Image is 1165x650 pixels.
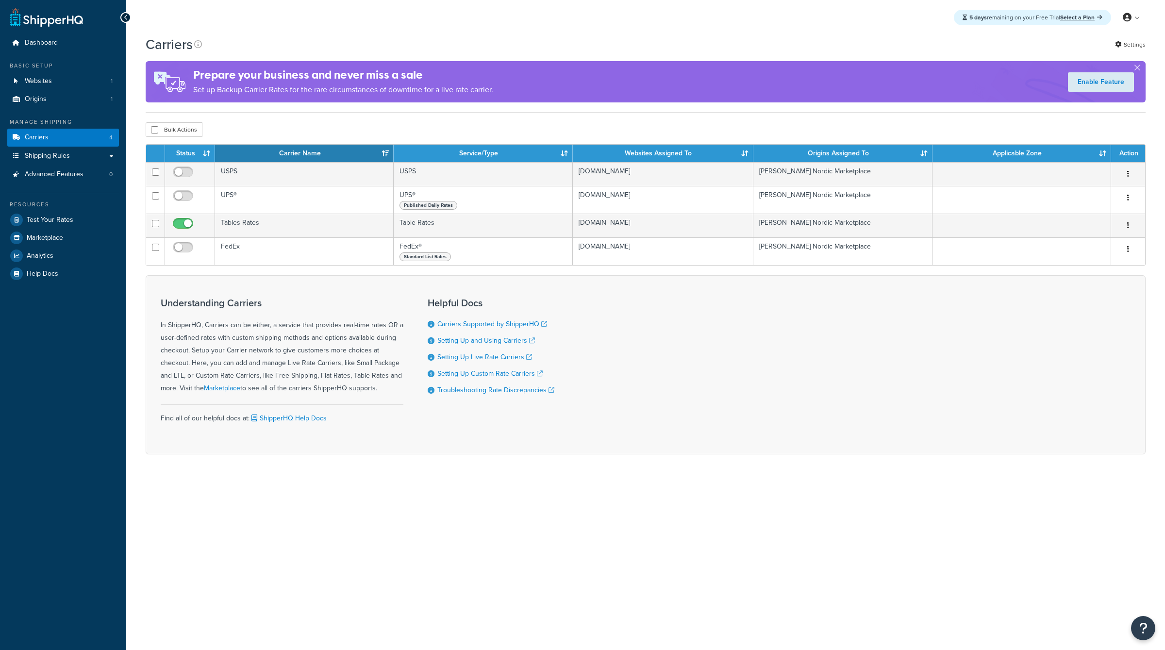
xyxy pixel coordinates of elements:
th: Websites Assigned To: activate to sort column ascending [573,145,754,162]
th: Applicable Zone: activate to sort column ascending [932,145,1111,162]
span: Published Daily Rates [399,201,457,210]
a: Enable Feature [1068,72,1134,92]
a: ShipperHQ Help Docs [250,413,327,423]
td: Table Rates [394,214,572,237]
span: 0 [109,170,113,179]
td: Tables Rates [215,214,394,237]
div: Basic Setup [7,62,119,70]
a: Setting Up Custom Rate Carriers [437,368,543,379]
a: Websites 1 [7,72,119,90]
span: Shipping Rules [25,152,70,160]
img: ad-rules-rateshop-fe6ec290ccb7230408bd80ed9643f0289d75e0ffd9eb532fc0e269fcd187b520.png [146,61,193,102]
th: Action [1111,145,1145,162]
span: Origins [25,95,47,103]
li: Advanced Features [7,166,119,183]
td: [PERSON_NAME] Nordic Marketplace [753,237,932,265]
strong: 5 days [969,13,987,22]
a: Analytics [7,247,119,265]
a: Advanced Features 0 [7,166,119,183]
span: 1 [111,95,113,103]
a: Carriers Supported by ShipperHQ [437,319,547,329]
div: remaining on your Free Trial [954,10,1111,25]
span: 4 [109,133,113,142]
td: [PERSON_NAME] Nordic Marketplace [753,186,932,214]
td: USPS [215,162,394,186]
a: Help Docs [7,265,119,283]
th: Carrier Name: activate to sort column ascending [215,145,394,162]
button: Bulk Actions [146,122,202,137]
a: Marketplace [204,383,240,393]
div: Resources [7,200,119,209]
a: Test Your Rates [7,211,119,229]
span: Dashboard [25,39,58,47]
span: Carriers [25,133,49,142]
a: Setting Up Live Rate Carriers [437,352,532,362]
div: Manage Shipping [7,118,119,126]
td: FedEx [215,237,394,265]
td: UPS® [394,186,572,214]
th: Origins Assigned To: activate to sort column ascending [753,145,932,162]
td: [DOMAIN_NAME] [573,214,754,237]
h3: Helpful Docs [428,298,554,308]
td: USPS [394,162,572,186]
a: Shipping Rules [7,147,119,165]
a: Dashboard [7,34,119,52]
h4: Prepare your business and never miss a sale [193,67,493,83]
span: Help Docs [27,270,58,278]
a: ShipperHQ Home [10,7,83,27]
td: [PERSON_NAME] Nordic Marketplace [753,162,932,186]
li: Origins [7,90,119,108]
td: [DOMAIN_NAME] [573,237,754,265]
a: Origins 1 [7,90,119,108]
p: Set up Backup Carrier Rates for the rare circumstances of downtime for a live rate carrier. [193,83,493,97]
h1: Carriers [146,35,193,54]
button: Open Resource Center [1131,616,1155,640]
td: [DOMAIN_NAME] [573,186,754,214]
td: [PERSON_NAME] Nordic Marketplace [753,214,932,237]
th: Service/Type: activate to sort column ascending [394,145,572,162]
h3: Understanding Carriers [161,298,403,308]
a: Settings [1115,38,1146,51]
a: Carriers 4 [7,129,119,147]
span: Advanced Features [25,170,83,179]
div: In ShipperHQ, Carriers can be either, a service that provides real-time rates OR a user-defined r... [161,298,403,395]
td: [DOMAIN_NAME] [573,162,754,186]
a: Select a Plan [1060,13,1102,22]
span: Marketplace [27,234,63,242]
a: Troubleshooting Rate Discrepancies [437,385,554,395]
th: Status: activate to sort column ascending [165,145,215,162]
td: UPS® [215,186,394,214]
span: Websites [25,77,52,85]
a: Marketplace [7,229,119,247]
div: Find all of our helpful docs at: [161,404,403,425]
span: Standard List Rates [399,252,451,261]
span: Analytics [27,252,53,260]
span: Test Your Rates [27,216,73,224]
li: Websites [7,72,119,90]
li: Carriers [7,129,119,147]
a: Setting Up and Using Carriers [437,335,535,346]
td: FedEx® [394,237,572,265]
span: 1 [111,77,113,85]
